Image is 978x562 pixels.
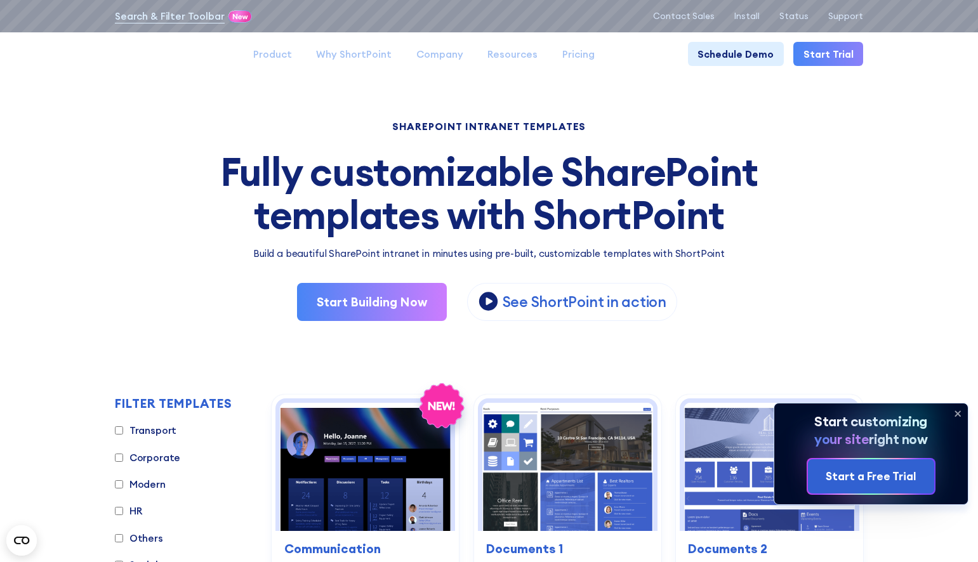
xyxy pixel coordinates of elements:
label: Transport [115,423,176,438]
div: Product [253,47,292,62]
a: Home [115,44,228,65]
input: Corporate [115,454,123,462]
label: Corporate [115,450,180,465]
div: Fully customizable SharePoint templates with ShortPoint [115,150,863,237]
p: See ShortPoint in action [503,292,666,311]
a: Support [828,11,863,22]
a: Start Building Now [297,283,447,321]
input: Others [115,534,123,542]
a: Status [779,11,809,22]
input: Modern [115,480,123,488]
a: open lightbox [467,283,677,321]
a: Start a Free Trial [808,459,934,493]
div: Start a Free Trial [826,468,916,485]
button: Open CMP widget [6,525,37,556]
label: Others [115,531,163,546]
a: Company [404,42,475,67]
label: Modern [115,477,166,492]
h3: Communication [284,540,447,558]
a: Why ShortPoint [304,42,404,67]
img: Communication [280,403,451,531]
input: HR [115,507,123,515]
div: Company [416,47,463,62]
h3: Documents 1 [486,540,649,558]
img: Documents 1 [482,403,653,531]
iframe: Chat Widget [915,501,978,562]
a: Resources [475,42,550,67]
a: Start Trial [793,42,863,67]
h3: Documents 2 [688,540,850,558]
a: Install [734,11,760,22]
a: Pricing [550,42,607,67]
a: Product [241,42,304,67]
img: Documents 2 [684,403,855,531]
a: Contact Sales [653,11,715,22]
div: Pricing [562,47,595,62]
h2: FILTER TEMPLATES [115,397,233,410]
h1: SHAREPOINT INTRANET TEMPLATES [115,122,863,131]
a: Search & Filter Toolbar [115,9,224,23]
a: Schedule Demo [688,42,784,67]
label: HR [115,504,142,518]
div: Why ShortPoint [316,47,392,62]
p: Build a beautiful SharePoint intranet in minutes using pre-built, customizable templates with Sho... [115,246,863,261]
div: Resources [487,47,538,62]
input: Transport [115,426,123,435]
